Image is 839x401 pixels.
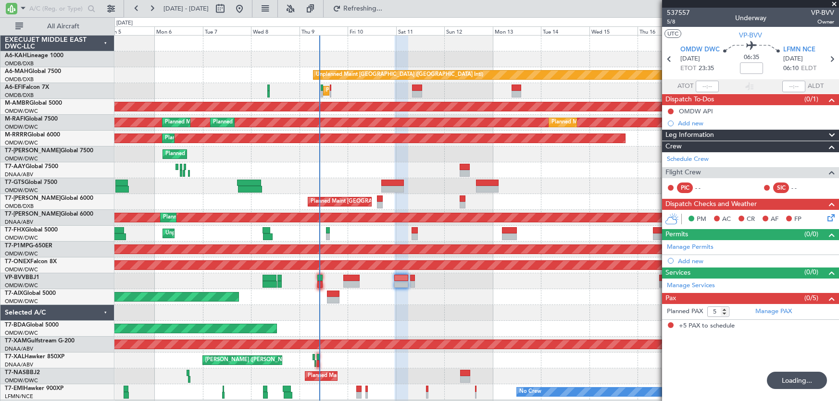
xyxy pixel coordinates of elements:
a: OMDW/DWC [5,377,38,384]
a: T7-XAMGulfstream G-200 [5,338,75,344]
a: T7-[PERSON_NAME]Global 6000 [5,211,93,217]
a: Schedule Crew [667,155,709,164]
a: OMDW/DWC [5,266,38,273]
span: [DATE] [783,54,803,64]
span: LFMN NCE [783,45,815,55]
a: VP-BVVBBJ1 [5,275,39,280]
span: T7-AAY [5,164,25,170]
span: VP-BVV [5,275,25,280]
div: Fri 10 [348,26,396,35]
span: T7-BDA [5,322,26,328]
span: T7-P1MP [5,243,29,249]
div: Tue 7 [203,26,251,35]
span: FP [794,215,801,224]
div: Mon 6 [154,26,203,35]
span: ETOT [680,64,696,73]
div: Add new [678,257,834,265]
span: Dispatch Checks and Weather [665,199,757,210]
div: - - [791,183,813,192]
a: Manage Permits [667,243,714,252]
a: DNAA/ABV [5,171,33,178]
button: UTC [664,29,681,38]
span: T7-[PERSON_NAME] [5,148,61,154]
div: Planned Maint Dubai (Al Maktoum Intl) [213,115,308,130]
a: T7-BDAGlobal 5000 [5,322,59,328]
span: M-AMBR [5,100,29,106]
span: T7-[PERSON_NAME] [5,211,61,217]
span: VP-BVV [811,8,834,18]
span: T7-NAS [5,370,26,376]
div: No Crew [519,385,541,399]
span: ATOT [677,82,693,91]
span: 06:35 [744,53,759,62]
span: Leg Information [665,130,714,141]
a: T7-FHXGlobal 5000 [5,227,58,233]
span: T7-XAL [5,354,25,360]
div: [DATE] [116,19,133,27]
div: Unplanned Maint [GEOGRAPHIC_DATA] (Al Maktoum Intl) [165,226,308,241]
div: Loading... [767,372,827,389]
div: Wed 8 [251,26,300,35]
a: A6-MAHGlobal 7500 [5,69,61,74]
a: T7-NASBBJ2 [5,370,40,376]
a: A6-KAHLineage 1000 [5,53,63,59]
span: Dispatch To-Dos [665,94,714,105]
a: T7-AAYGlobal 7500 [5,164,58,170]
div: Mon 13 [493,26,541,35]
a: T7-[PERSON_NAME]Global 6000 [5,195,93,201]
a: OMDW/DWC [5,155,38,162]
span: T7-AIX [5,291,23,296]
a: M-AMBRGlobal 5000 [5,100,62,106]
a: T7-AIXGlobal 5000 [5,291,56,296]
div: Thu 9 [300,26,348,35]
div: - - [695,183,717,192]
span: AF [771,215,778,224]
a: T7-[PERSON_NAME]Global 7500 [5,148,93,154]
span: Owner [811,18,834,26]
span: ALDT [808,82,824,91]
div: Planned Maint Dubai (Al Maktoum Intl) [163,210,258,225]
a: Manage Services [667,281,715,291]
div: Planned Maint Dubai (Al Maktoum Intl) [326,84,421,98]
a: OMDW/DWC [5,108,38,115]
span: Permits [665,229,688,240]
span: 537557 [667,8,690,18]
span: T7-[PERSON_NAME] [5,195,61,201]
span: ELDT [801,64,816,73]
span: OMDW DWC [680,45,720,55]
span: 5/8 [667,18,690,26]
a: T7-P1MPG-650ER [5,243,52,249]
span: 23:35 [699,64,714,73]
div: SIC [773,182,789,193]
div: Sat 11 [396,26,445,35]
span: Flight Crew [665,167,701,178]
a: OMDB/DXB [5,92,34,99]
input: --:-- [696,81,719,92]
a: OMDB/DXB [5,60,34,67]
a: T7-XALHawker 850XP [5,354,64,360]
span: (0/0) [804,267,818,277]
a: OMDB/DXB [5,76,34,83]
a: T7-GTSGlobal 7500 [5,180,57,185]
span: Crew [665,141,682,152]
div: Planned Maint Dubai (Al Maktoum Intl) [165,115,260,130]
span: All Aircraft [25,23,101,30]
div: Tue 14 [541,26,589,35]
a: DNAA/ABV [5,219,33,226]
span: T7-XAM [5,338,27,344]
span: (0/0) [804,229,818,239]
div: Planned Maint Abuja ([PERSON_NAME] Intl) [308,369,416,383]
span: VP-BVV [739,30,762,40]
span: Pax [665,293,676,304]
div: Sun 5 [106,26,155,35]
span: (0/5) [804,293,818,303]
a: OMDW/DWC [5,234,38,242]
div: Wed 15 [589,26,638,35]
a: M-RRRRGlobal 6000 [5,132,60,138]
label: Planned PAX [667,307,703,316]
div: Thu 16 [638,26,686,35]
div: [PERSON_NAME] ([PERSON_NAME] Intl) [205,353,306,367]
span: [DATE] - [DATE] [163,4,209,13]
span: T7-ONEX [5,259,30,265]
a: LFMN/NCE [5,393,33,400]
